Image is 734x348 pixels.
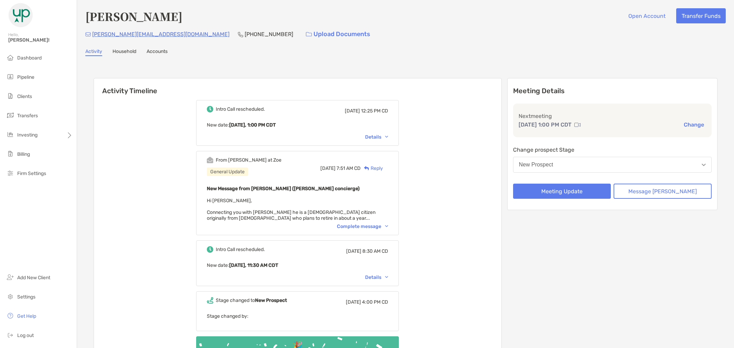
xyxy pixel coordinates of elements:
img: Zoe Logo [8,3,33,28]
img: Event icon [207,106,213,112]
b: [DATE], 1:00 PM CDT [229,122,276,128]
span: 7:51 AM CD [337,165,361,171]
span: Log out [17,333,34,338]
span: [PERSON_NAME]! [8,37,73,43]
p: Change prospect Stage [513,145,712,154]
button: New Prospect [513,157,712,173]
b: New Message from [PERSON_NAME] ([PERSON_NAME] concierge) [207,186,360,192]
div: New Prospect [519,162,553,168]
img: Chevron icon [385,136,388,138]
b: New Prospect [255,297,287,303]
a: Activity [85,48,102,56]
span: 12:25 PM CD [361,108,388,114]
span: Pipeline [17,74,34,80]
button: Message [PERSON_NAME] [614,184,712,199]
span: [DATE] [346,299,361,305]
a: Accounts [147,48,168,56]
img: investing icon [6,130,14,139]
span: [DATE] [346,248,361,254]
p: New date : [207,261,388,270]
img: dashboard icon [6,53,14,62]
span: Settings [17,294,35,300]
img: transfers icon [6,111,14,119]
div: Details [365,134,388,140]
img: get-help icon [6,312,14,320]
img: button icon [306,32,312,37]
div: Intro Call rescheduled. [216,106,265,112]
img: Email Icon [85,32,91,36]
div: Details [365,274,388,280]
button: Meeting Update [513,184,611,199]
span: Dashboard [17,55,42,61]
span: Firm Settings [17,171,46,176]
img: Reply icon [364,166,369,171]
img: pipeline icon [6,73,14,81]
p: [PHONE_NUMBER] [245,30,293,39]
img: settings icon [6,292,14,301]
div: From [PERSON_NAME] at Zoe [216,157,281,163]
p: [PERSON_NAME][EMAIL_ADDRESS][DOMAIN_NAME] [92,30,230,39]
p: Next meeting [519,112,706,120]
img: logout icon [6,331,14,339]
span: Add New Client [17,275,50,281]
span: [DATE] [345,108,360,114]
img: communication type [574,122,581,128]
div: Reply [361,165,383,172]
p: Stage changed by: [207,312,388,320]
span: Billing [17,151,30,157]
span: Investing [17,132,38,138]
span: 4:00 PM CD [362,299,388,305]
span: Transfers [17,113,38,119]
span: 8:30 AM CD [362,248,388,254]
p: [DATE] 1:00 PM CDT [519,120,572,129]
span: [DATE] [320,165,336,171]
a: Upload Documents [301,27,375,42]
img: Phone Icon [238,32,243,37]
div: Stage changed to [216,297,287,303]
div: General Update [207,167,248,176]
p: New date : [207,121,388,129]
span: Clients [17,94,32,99]
b: [DATE], 11:30 AM CDT [229,262,278,268]
h6: Activity Timeline [94,78,501,95]
button: Transfer Funds [676,8,726,23]
img: Open dropdown arrow [702,164,706,166]
img: billing icon [6,150,14,158]
button: Open Account [623,8,671,23]
div: Complete message [337,224,388,229]
h4: [PERSON_NAME] [85,8,182,24]
img: firm-settings icon [6,169,14,177]
img: Event icon [207,157,213,163]
p: Meeting Details [513,87,712,95]
img: Event icon [207,297,213,304]
div: Intro Call rescheduled. [216,247,265,252]
a: Household [113,48,136,56]
button: Change [682,121,706,128]
img: Chevron icon [385,225,388,227]
span: Get Help [17,313,36,319]
span: Hi [PERSON_NAME], Connecting you with [PERSON_NAME] he is a [DEMOGRAPHIC_DATA] citizen originally... [207,198,375,221]
img: clients icon [6,92,14,100]
img: Chevron icon [385,276,388,278]
img: Event icon [207,246,213,253]
img: add_new_client icon [6,273,14,281]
